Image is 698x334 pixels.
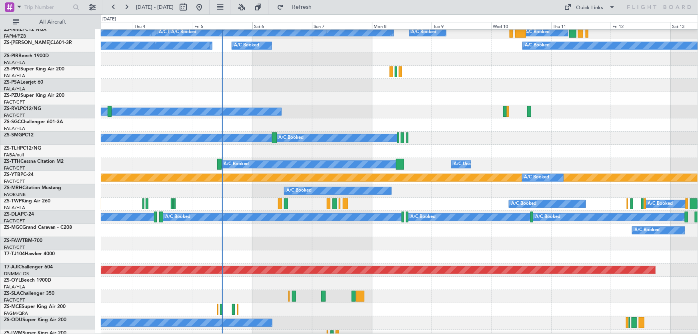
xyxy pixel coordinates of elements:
[4,310,28,316] a: FAGM/QRA
[285,4,319,10] span: Refresh
[4,67,64,72] a: ZS-PPGSuper King Air 200
[4,126,25,132] a: FALA/HLA
[4,106,20,111] span: ZS-RVL
[524,172,550,184] div: A/C Booked
[4,265,18,270] span: T7-AJI
[4,54,18,58] span: ZS-PIR
[4,146,20,151] span: ZS-TLH
[4,152,24,158] a: FABA/null
[4,218,25,224] a: FACT/CPT
[4,120,63,124] a: ZS-SGCChallenger 601-3A
[4,205,25,211] a: FALA/HLA
[4,199,22,204] span: ZS-TWP
[4,165,25,171] a: FACT/CPT
[4,225,72,230] a: ZS-MGCGrand Caravan - C208
[4,172,20,177] span: ZS-YTB
[193,22,252,29] div: Fri 5
[525,26,550,38] div: A/C Booked
[278,132,304,144] div: A/C Booked
[159,26,184,38] div: A/C Booked
[136,4,174,11] span: [DATE] - [DATE]
[4,186,22,190] span: ZS-MRH
[4,291,20,296] span: ZS-SLA
[4,54,49,58] a: ZS-PIRBeech 1900D
[24,1,70,13] input: Trip Number
[4,40,72,45] a: ZS-[PERSON_NAME]CL601-3R
[412,26,437,38] div: A/C Booked
[252,22,312,29] div: Sat 6
[551,22,611,29] div: Thu 11
[560,1,620,14] button: Quick Links
[4,252,25,256] span: T7-TJ104
[4,291,54,296] a: ZS-SLAChallenger 350
[4,212,21,217] span: ZS-DLA
[4,27,46,32] a: ZS-NMZPC12 NGX
[4,271,29,277] a: DNMM/LOS
[4,73,25,79] a: FALA/HLA
[4,238,22,243] span: ZS-FAW
[4,159,20,164] span: ZS-TTH
[4,112,25,118] a: FACT/CPT
[273,1,321,14] button: Refresh
[4,172,34,177] a: ZS-YTBPC-24
[4,80,43,85] a: ZS-PSALearjet 60
[4,278,51,283] a: ZS-OYLBeech 1900D
[648,198,673,210] div: A/C Booked
[4,238,42,243] a: ZS-FAWTBM-700
[535,211,560,223] div: A/C Booked
[492,22,551,29] div: Wed 10
[21,19,84,25] span: All Aircraft
[4,133,22,138] span: ZS-SMG
[4,244,25,250] a: FACT/CPT
[4,178,25,184] a: FACT/CPT
[454,158,487,170] div: A/C Unavailable
[4,318,66,322] a: ZS-ODUSuper King Air 200
[171,26,196,38] div: A/C Booked
[4,225,22,230] span: ZS-MGC
[4,40,50,45] span: ZS-[PERSON_NAME]
[4,278,21,283] span: ZS-OYL
[372,22,432,29] div: Mon 8
[4,86,25,92] a: FALA/HLA
[410,211,436,223] div: A/C Booked
[4,159,64,164] a: ZS-TTHCessna Citation M2
[312,22,372,29] div: Sun 7
[73,22,133,29] div: Wed 3
[4,60,25,66] a: FALA/HLA
[4,120,21,124] span: ZS-SGC
[4,297,25,303] a: FACT/CPT
[165,211,190,223] div: A/C Booked
[4,93,64,98] a: ZS-PZUSuper King Air 200
[4,146,41,151] a: ZS-TLHPC12/NG
[9,16,87,28] button: All Aircraft
[102,16,116,23] div: [DATE]
[4,304,66,309] a: ZS-MCESuper King Air 200
[4,99,25,105] a: FACT/CPT
[511,198,536,210] div: A/C Booked
[4,80,20,85] span: ZS-PSA
[634,224,660,236] div: A/C Booked
[4,186,61,190] a: ZS-MRHCitation Mustang
[525,40,550,52] div: A/C Booked
[4,133,34,138] a: ZS-SMGPC12
[4,199,50,204] a: ZS-TWPKing Air 260
[224,158,249,170] div: A/C Booked
[4,192,26,198] a: FAOR/JNB
[234,40,259,52] div: A/C Booked
[4,93,20,98] span: ZS-PZU
[4,318,22,322] span: ZS-ODU
[4,67,20,72] span: ZS-PPG
[4,33,26,39] a: FAPM/PZB
[286,185,312,197] div: A/C Booked
[4,106,41,111] a: ZS-RVLPC12/NG
[4,27,22,32] span: ZS-NMZ
[4,252,55,256] a: T7-TJ104Hawker 4000
[4,265,53,270] a: T7-AJIChallenger 604
[432,22,491,29] div: Tue 9
[4,212,34,217] a: ZS-DLAPC-24
[4,304,22,309] span: ZS-MCE
[4,284,25,290] a: FALA/HLA
[611,22,670,29] div: Fri 12
[576,4,604,12] div: Quick Links
[133,22,192,29] div: Thu 4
